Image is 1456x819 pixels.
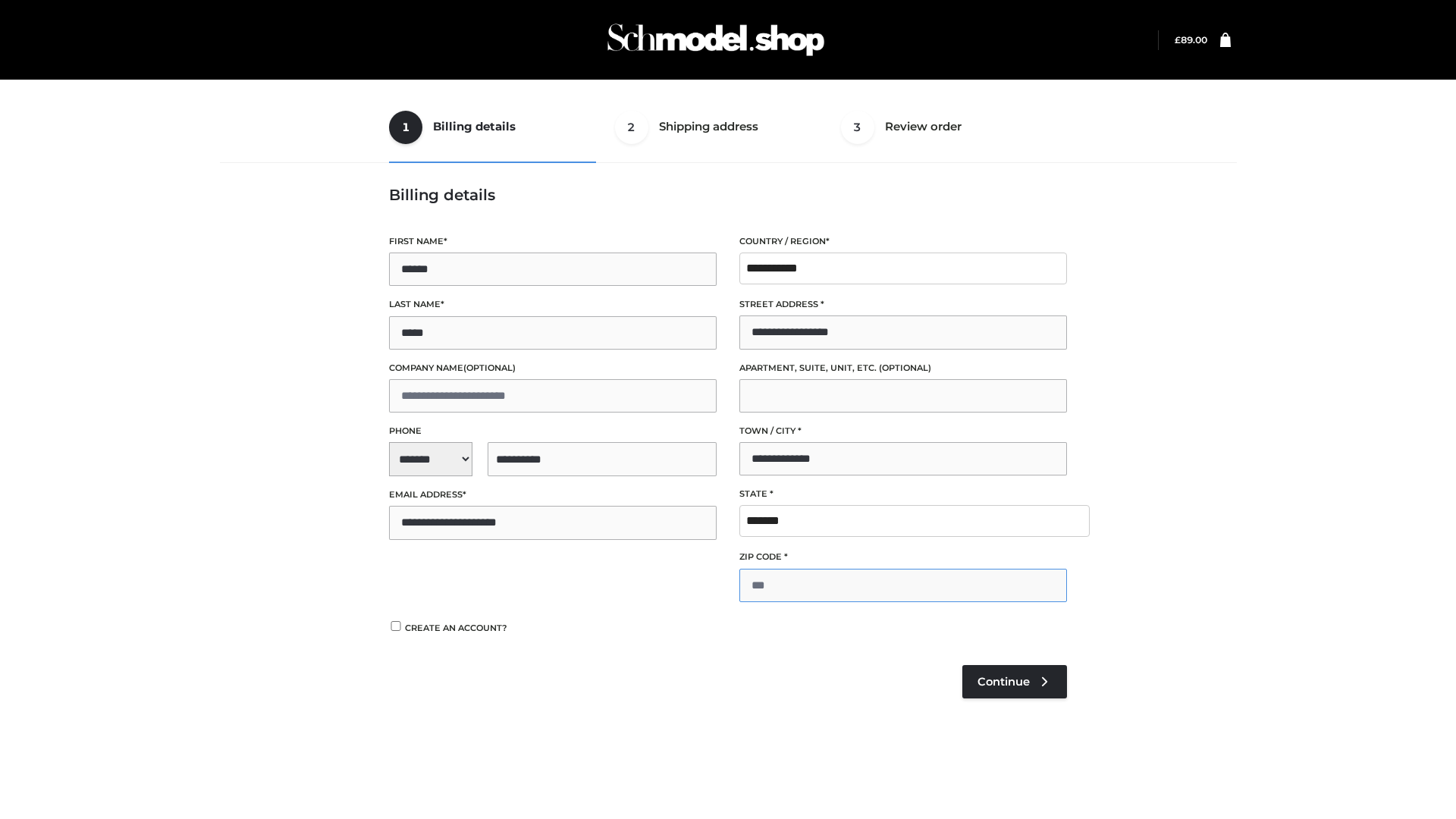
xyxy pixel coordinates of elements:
span: (optional) [463,362,516,373]
span: £ [1175,34,1181,45]
span: Create an account? [405,623,507,633]
label: Apartment, suite, unit, etc. [739,361,1067,375]
label: Country / Region [739,234,1067,249]
label: Last name [389,297,717,312]
label: Company name [389,361,717,375]
bdi: 89.00 [1175,34,1207,45]
label: First name [389,234,717,249]
label: Email address [389,488,717,502]
span: Continue [977,675,1030,689]
a: £89.00 [1175,34,1207,45]
img: Schmodel Admin 964 [602,10,830,70]
label: State [739,487,1067,501]
label: ZIP Code [739,550,1067,564]
label: Phone [389,424,717,438]
span: (optional) [879,362,931,373]
a: Continue [962,665,1067,698]
label: Town / City [739,424,1067,438]
label: Street address [739,297,1067,312]
h3: Billing details [389,186,1067,204]
input: Create an account? [389,621,403,631]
